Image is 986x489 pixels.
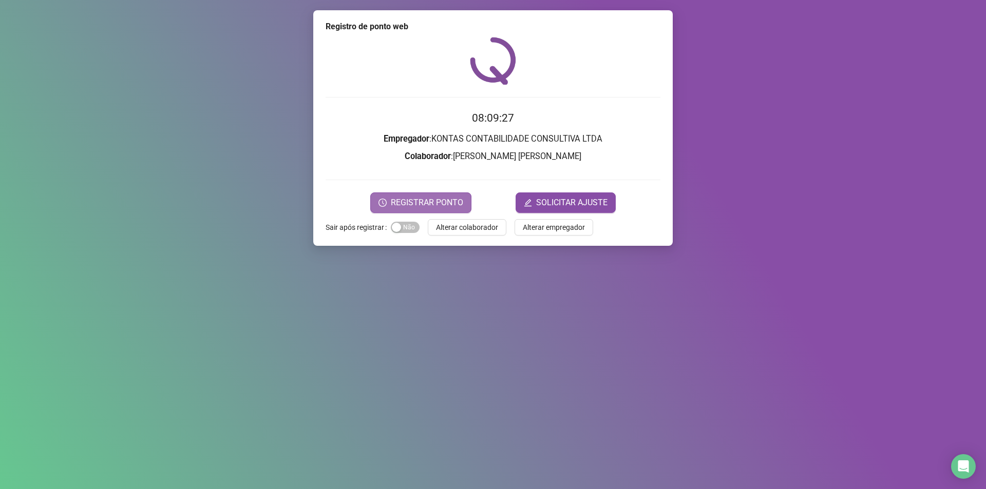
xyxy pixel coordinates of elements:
div: Open Intercom Messenger [951,454,976,479]
span: Alterar empregador [523,222,585,233]
div: Registro de ponto web [326,21,660,33]
strong: Colaborador [405,151,451,161]
label: Sair após registrar [326,219,391,236]
button: editSOLICITAR AJUSTE [516,192,616,213]
strong: Empregador [384,134,429,144]
span: SOLICITAR AJUSTE [536,197,608,209]
span: REGISTRAR PONTO [391,197,463,209]
button: REGISTRAR PONTO [370,192,471,213]
span: Alterar colaborador [436,222,498,233]
button: Alterar colaborador [428,219,506,236]
span: clock-circle [378,199,387,207]
h3: : KONTAS CONTABILIDADE CONSULTIVA LTDA [326,132,660,146]
button: Alterar empregador [515,219,593,236]
span: edit [524,199,532,207]
time: 08:09:27 [472,112,514,124]
img: QRPoint [470,37,516,85]
h3: : [PERSON_NAME] [PERSON_NAME] [326,150,660,163]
